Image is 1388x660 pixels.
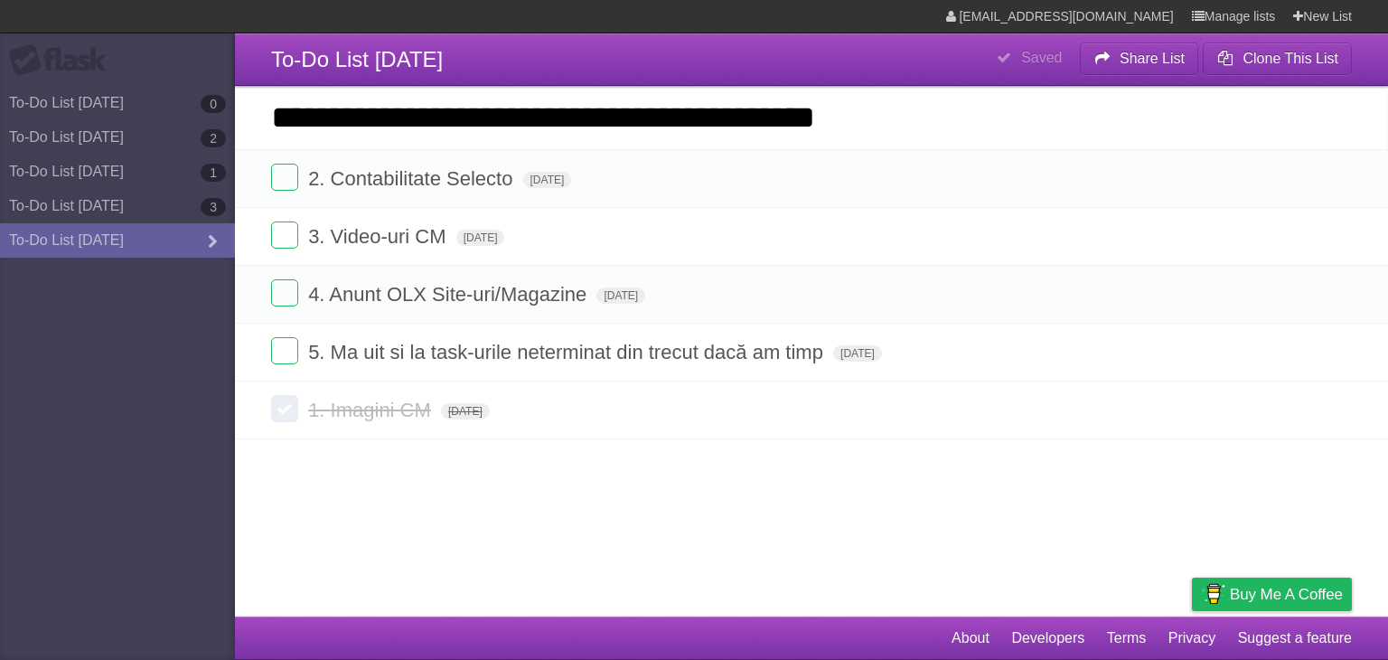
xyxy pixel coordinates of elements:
[441,403,490,420] span: [DATE]
[271,279,298,306] label: Done
[308,167,517,190] span: 2. Contabilitate Selecto
[523,172,572,188] span: [DATE]
[271,222,298,249] label: Done
[1120,51,1185,66] b: Share List
[201,129,226,147] b: 2
[201,198,226,216] b: 3
[308,399,436,421] span: 1. Imagini CM
[1168,621,1215,655] a: Privacy
[952,621,989,655] a: About
[271,395,298,422] label: Done
[9,44,117,77] div: Flask
[1238,621,1352,655] a: Suggest a feature
[1080,42,1199,75] button: Share List
[1243,51,1338,66] b: Clone This List
[271,337,298,364] label: Done
[201,164,226,182] b: 1
[1192,578,1352,611] a: Buy me a coffee
[1230,579,1343,610] span: Buy me a coffee
[1021,50,1062,65] b: Saved
[1203,42,1352,75] button: Clone This List
[1011,621,1084,655] a: Developers
[308,283,591,306] span: 4. Anunt OLX Site-uri/Magazine
[201,95,226,113] b: 0
[271,47,443,71] span: To-Do List [DATE]
[596,288,645,304] span: [DATE]
[308,341,828,363] span: 5. Ma uit si la task-urile neterminat din trecut dacă am timp
[308,225,450,248] span: 3. Video-uri CM
[1107,621,1147,655] a: Terms
[456,230,505,246] span: [DATE]
[271,164,298,191] label: Done
[833,345,882,362] span: [DATE]
[1201,579,1225,609] img: Buy me a coffee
